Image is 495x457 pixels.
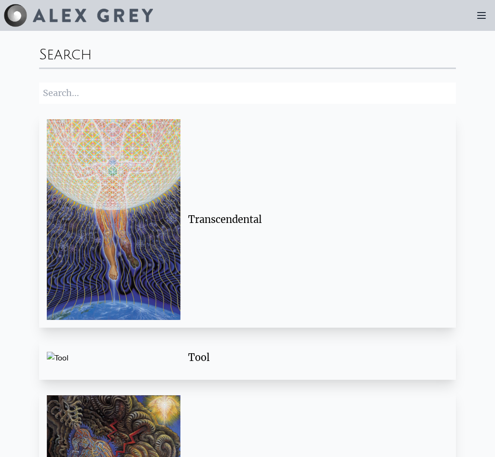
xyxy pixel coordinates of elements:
a: Tool Tool [39,335,456,380]
input: Search... [39,83,456,104]
a: Transcendental Transcendental [39,111,456,328]
div: Search [39,39,456,68]
div: Tool [188,351,440,364]
img: Transcendental [47,119,180,320]
div: Transcendental [188,213,440,226]
img: Tool [47,352,180,363]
